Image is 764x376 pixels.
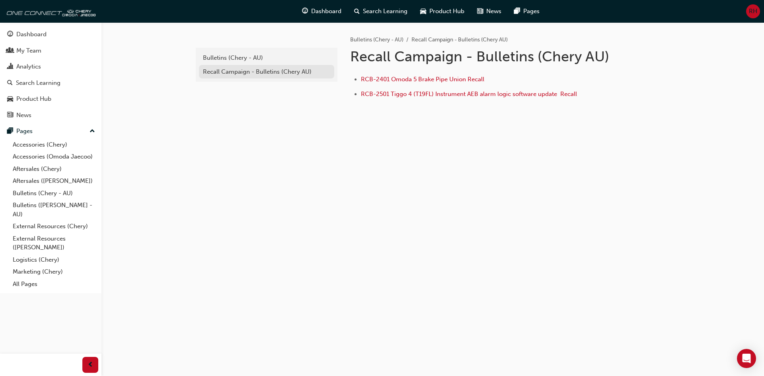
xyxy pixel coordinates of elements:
[16,94,51,104] div: Product Hub
[16,127,33,136] div: Pages
[361,90,577,98] a: RCB-2501 Tiggo 4 (T19FL) Instrument AEB alarm logic software update Recall
[16,46,41,55] div: My Team
[7,31,13,38] span: guage-icon
[3,92,98,106] a: Product Hub
[3,43,98,58] a: My Team
[3,124,98,139] button: Pages
[3,59,98,74] a: Analytics
[88,360,94,370] span: prev-icon
[508,3,546,20] a: pages-iconPages
[10,233,98,254] a: External Resources ([PERSON_NAME])
[471,3,508,20] a: news-iconNews
[16,78,60,88] div: Search Learning
[311,7,341,16] span: Dashboard
[7,112,13,119] span: news-icon
[7,128,13,135] span: pages-icon
[10,254,98,266] a: Logistics (Chery)
[7,63,13,70] span: chart-icon
[746,4,760,18] button: RH
[414,3,471,20] a: car-iconProduct Hub
[3,27,98,42] a: Dashboard
[90,126,95,137] span: up-icon
[10,278,98,290] a: All Pages
[199,65,334,79] a: Recall Campaign - Bulletins (Chery AU)
[203,53,330,63] div: Bulletins (Chery - AU)
[486,7,501,16] span: News
[3,108,98,123] a: News
[203,67,330,76] div: Recall Campaign - Bulletins (Chery AU)
[10,266,98,278] a: Marketing (Chery)
[7,80,13,87] span: search-icon
[16,30,47,39] div: Dashboard
[10,220,98,233] a: External Resources (Chery)
[302,6,308,16] span: guage-icon
[10,199,98,220] a: Bulletins ([PERSON_NAME] - AU)
[350,36,403,43] a: Bulletins (Chery - AU)
[10,163,98,175] a: Aftersales (Chery)
[16,62,41,71] div: Analytics
[348,3,414,20] a: search-iconSearch Learning
[10,175,98,187] a: Aftersales ([PERSON_NAME])
[361,76,484,83] a: RCB-2401 Omoda 5 Brake Pipe Union Recall
[3,76,98,90] a: Search Learning
[7,47,13,55] span: people-icon
[10,187,98,200] a: Bulletins (Chery - AU)
[3,25,98,124] button: DashboardMy TeamAnalyticsSearch LearningProduct HubNews
[429,7,464,16] span: Product Hub
[296,3,348,20] a: guage-iconDashboard
[10,151,98,163] a: Accessories (Omoda Jaecoo)
[10,139,98,151] a: Accessories (Chery)
[7,96,13,103] span: car-icon
[420,6,426,16] span: car-icon
[523,7,540,16] span: Pages
[363,7,407,16] span: Search Learning
[199,51,334,65] a: Bulletins (Chery - AU)
[354,6,360,16] span: search-icon
[361,90,577,98] span: RCB-2501 Tiggo 4 (T19FL) Instrument AEB alarm logic software update ﻿ Recall
[749,7,757,16] span: RH
[411,35,508,45] li: Recall Campaign - Bulletins (Chery AU)
[350,48,611,65] h1: Recall Campaign - Bulletins (Chery AU)
[737,349,756,368] div: Open Intercom Messenger
[16,111,31,120] div: News
[477,6,483,16] span: news-icon
[514,6,520,16] span: pages-icon
[4,3,95,19] img: oneconnect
